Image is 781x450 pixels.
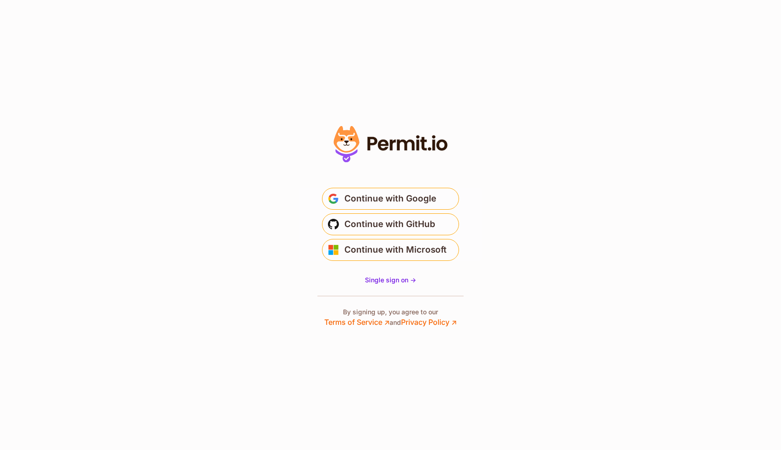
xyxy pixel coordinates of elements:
[322,188,459,210] button: Continue with Google
[324,318,390,327] a: Terms of Service ↗
[344,217,435,232] span: Continue with GitHub
[322,213,459,235] button: Continue with GitHub
[324,307,457,328] p: By signing up, you agree to our and
[322,239,459,261] button: Continue with Microsoft
[344,191,436,206] span: Continue with Google
[365,275,416,285] a: Single sign on ->
[401,318,457,327] a: Privacy Policy ↗
[365,276,416,284] span: Single sign on ->
[344,243,447,257] span: Continue with Microsoft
